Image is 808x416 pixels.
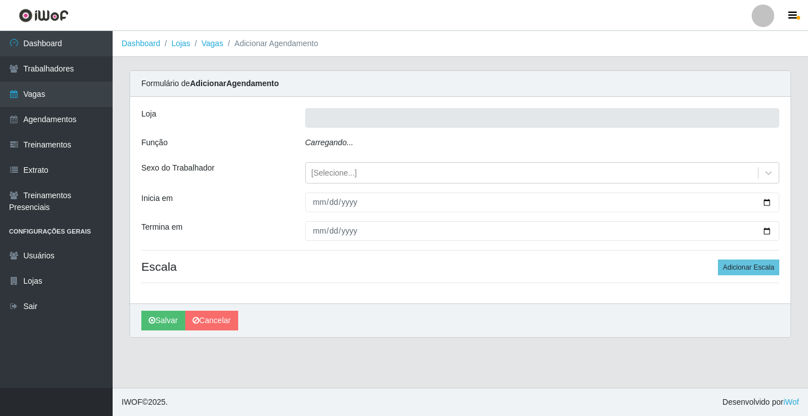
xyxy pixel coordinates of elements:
nav: breadcrumb [113,31,808,57]
input: 00/00/0000 [305,193,779,212]
a: iWof [783,397,799,406]
a: Dashboard [122,39,160,48]
strong: Adicionar Agendamento [190,79,279,88]
input: 00/00/0000 [305,221,779,241]
button: Salvar [141,311,185,330]
label: Termina em [141,221,182,233]
div: Formulário de [130,71,791,97]
span: © 2025 . [122,396,168,408]
label: Função [141,137,168,149]
a: Cancelar [185,311,238,330]
label: Loja [141,108,156,120]
li: Adicionar Agendamento [223,38,318,50]
span: IWOF [122,397,142,406]
label: Inicia em [141,193,173,204]
a: Vagas [202,39,224,48]
h4: Escala [141,260,779,274]
span: Desenvolvido por [722,396,799,408]
button: Adicionar Escala [718,260,779,275]
label: Sexo do Trabalhador [141,162,215,174]
div: [Selecione...] [311,167,357,179]
img: CoreUI Logo [19,8,69,23]
i: Carregando... [305,138,354,147]
a: Lojas [171,39,190,48]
